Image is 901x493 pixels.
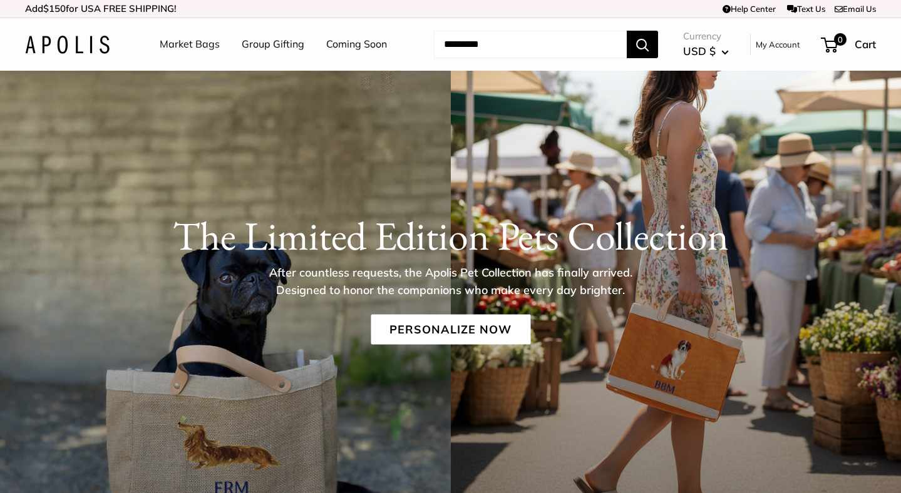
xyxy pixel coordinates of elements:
[371,314,530,344] a: Personalize Now
[756,37,800,52] a: My Account
[835,4,876,14] a: Email Us
[434,31,627,58] input: Search...
[834,33,847,46] span: 0
[247,263,654,298] p: After countless requests, the Apolis Pet Collection has finally arrived. Designed to honor the co...
[627,31,658,58] button: Search
[25,36,110,54] img: Apolis
[822,34,876,54] a: 0 Cart
[160,35,220,54] a: Market Bags
[25,211,876,259] h1: The Limited Edition Pets Collection
[787,4,825,14] a: Text Us
[723,4,776,14] a: Help Center
[683,44,716,58] span: USD $
[242,35,304,54] a: Group Gifting
[683,41,729,61] button: USD $
[683,28,729,45] span: Currency
[326,35,387,54] a: Coming Soon
[855,38,876,51] span: Cart
[43,3,66,14] span: $150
